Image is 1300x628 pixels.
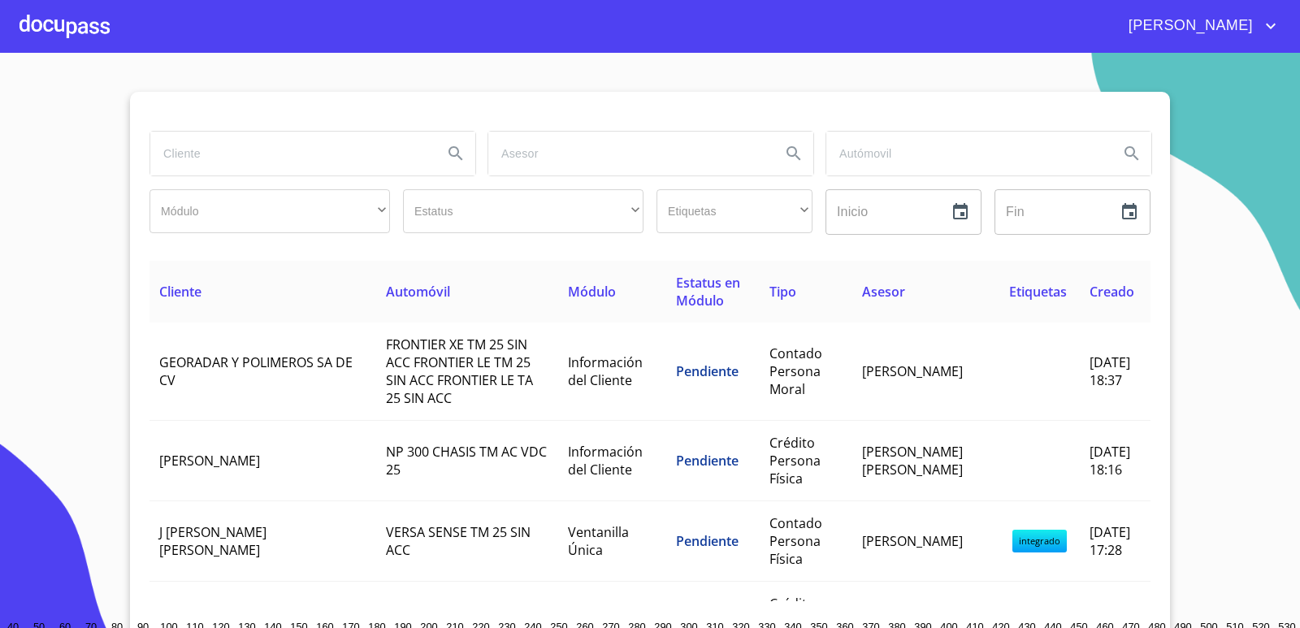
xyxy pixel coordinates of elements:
span: Tipo [769,283,796,301]
button: account of current user [1116,13,1280,39]
button: Search [436,134,475,173]
div: ​ [403,189,643,233]
div: ​ [656,189,812,233]
span: Pendiente [676,452,739,470]
span: [PERSON_NAME] [PERSON_NAME] [862,443,963,479]
span: [DATE] 18:37 [1090,353,1130,389]
button: Search [1112,134,1151,173]
span: NP 300 CHASIS TM AC VDC 25 [386,443,547,479]
input: search [488,132,768,175]
span: J [PERSON_NAME] [PERSON_NAME] [159,523,266,559]
span: Información del Cliente [568,443,643,479]
input: search [150,132,430,175]
span: FRONTIER XE TM 25 SIN ACC FRONTIER LE TM 25 SIN ACC FRONTIER LE TA 25 SIN ACC [386,336,533,407]
span: VERSA SENSE TM 25 SIN ACC [386,523,531,559]
span: Información del Cliente [568,353,643,389]
span: Pendiente [676,362,739,380]
span: Contado Persona Física [769,514,822,568]
span: Asesor [862,283,905,301]
span: Cliente [159,283,201,301]
span: [PERSON_NAME] [862,532,963,550]
div: ​ [149,189,390,233]
span: Módulo [568,283,616,301]
span: integrado [1012,530,1067,552]
span: Contado Persona Moral [769,344,822,398]
input: search [826,132,1106,175]
span: [PERSON_NAME] [1116,13,1261,39]
span: [PERSON_NAME] [159,452,260,470]
button: Search [774,134,813,173]
span: GEORADAR Y POLIMEROS SA DE CV [159,353,353,389]
span: Pendiente [676,532,739,550]
span: [DATE] 18:16 [1090,443,1130,479]
span: [PERSON_NAME] [862,362,963,380]
span: Creado [1090,283,1134,301]
span: Crédito Persona Física [769,434,821,487]
span: Etiquetas [1009,283,1067,301]
span: Estatus en Módulo [676,274,740,310]
span: Automóvil [386,283,450,301]
span: Ventanilla Única [568,523,629,559]
span: [DATE] 17:28 [1090,523,1130,559]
